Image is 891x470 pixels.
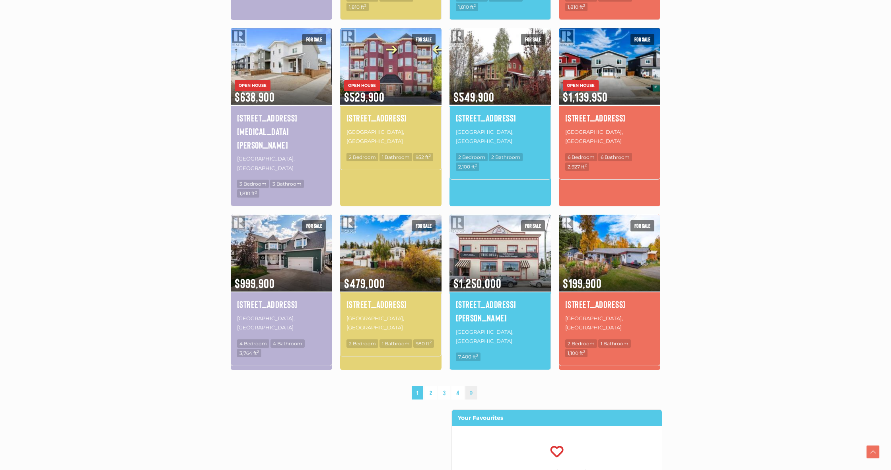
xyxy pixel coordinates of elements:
[302,34,326,45] span: For sale
[379,153,412,161] span: 1 Bathroom
[231,79,332,105] span: $638,900
[346,127,435,147] p: [GEOGRAPHIC_DATA], [GEOGRAPHIC_DATA]
[465,386,477,400] a: »
[474,3,476,8] sup: 2
[565,313,654,333] p: [GEOGRAPHIC_DATA], [GEOGRAPHIC_DATA]
[559,27,660,106] img: 47 ELLWOOD STREET, Whitehorse, Yukon
[340,79,442,105] span: $529,900
[456,3,478,11] span: 1,810 ft
[379,339,412,348] span: 1 Bathroom
[429,153,431,158] sup: 2
[630,220,654,231] span: For sale
[559,79,660,105] span: $1,139,950
[346,313,435,333] p: [GEOGRAPHIC_DATA], [GEOGRAPHIC_DATA]
[565,163,589,171] span: 2,927 ft
[559,213,660,292] img: 92-4 PROSPECTOR ROAD, Whitehorse, Yukon
[257,349,259,354] sup: 2
[231,27,332,106] img: 212 WITCH HAZEL DRIVE, Whitehorse, Yukon
[476,353,478,358] sup: 2
[346,298,435,311] a: [STREET_ADDRESS]
[475,163,477,167] sup: 2
[565,127,654,147] p: [GEOGRAPHIC_DATA], [GEOGRAPHIC_DATA]
[449,27,551,106] img: 1217 7TH AVENUE, Dawson City, Yukon
[237,189,259,198] span: 1,810 ft
[456,298,545,324] a: [STREET_ADDRESS][PERSON_NAME]
[521,220,545,231] span: For sale
[565,298,654,311] a: [STREET_ADDRESS]
[237,180,269,188] span: 3 Bedroom
[413,153,433,161] span: 952 ft
[412,220,436,231] span: For sale
[456,153,488,161] span: 2 Bedroom
[563,80,599,91] span: OPEN HOUSE
[565,3,588,11] span: 1,810 ft
[456,327,545,347] p: [GEOGRAPHIC_DATA], [GEOGRAPHIC_DATA]
[458,414,503,421] strong: Your Favourites
[598,339,631,348] span: 1 Bathroom
[270,180,304,188] span: 3 Bathroom
[585,163,587,167] sup: 2
[346,339,378,348] span: 2 Bedroom
[425,386,437,400] a: 2
[438,386,450,400] a: 3
[340,213,442,292] img: 89 SANDPIPER DRIVE, Whitehorse, Yukon
[237,339,269,348] span: 4 Bedroom
[456,352,481,361] span: 7,400 ft
[630,34,654,45] span: For sale
[413,339,434,348] span: 980 ft
[346,3,369,11] span: 1,810 ft
[346,111,435,125] a: [STREET_ADDRESS]
[237,298,326,311] a: [STREET_ADDRESS]
[344,80,380,91] span: OPEN HOUSE
[565,153,597,161] span: 6 Bedroom
[565,339,597,348] span: 2 Bedroom
[456,127,545,147] p: [GEOGRAPHIC_DATA], [GEOGRAPHIC_DATA]
[412,386,423,400] span: 1
[270,339,305,348] span: 4 Bathroom
[231,265,332,292] span: $999,900
[302,220,326,231] span: For sale
[237,153,326,174] p: [GEOGRAPHIC_DATA], [GEOGRAPHIC_DATA]
[340,27,442,106] img: 208-6100 6TH AVENUE, Whitehorse, Yukon
[255,190,257,194] sup: 2
[565,111,654,125] a: [STREET_ADDRESS]
[449,265,551,292] span: $1,250,000
[449,213,551,292] img: 203 HANSON STREET, Whitehorse, Yukon
[565,349,588,357] span: 1,100 ft
[598,153,632,161] span: 6 Bathroom
[346,153,378,161] span: 2 Bedroom
[237,313,326,333] p: [GEOGRAPHIC_DATA], [GEOGRAPHIC_DATA]
[449,79,551,105] span: $549,900
[237,111,326,151] a: [STREET_ADDRESS][MEDICAL_DATA][PERSON_NAME]
[231,213,332,292] img: 5 GEM PLACE, Whitehorse, Yukon
[235,80,270,91] span: OPEN HOUSE
[456,163,479,171] span: 2,100 ft
[430,340,432,344] sup: 2
[583,349,585,354] sup: 2
[583,3,585,8] sup: 2
[489,153,523,161] span: 2 Bathroom
[412,34,436,45] span: For sale
[237,349,261,357] span: 3,764 ft
[451,386,464,400] a: 4
[521,34,545,45] span: For sale
[340,265,442,292] span: $479,000
[559,265,660,292] span: $199,900
[456,111,545,125] a: [STREET_ADDRESS]
[364,3,366,8] sup: 2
